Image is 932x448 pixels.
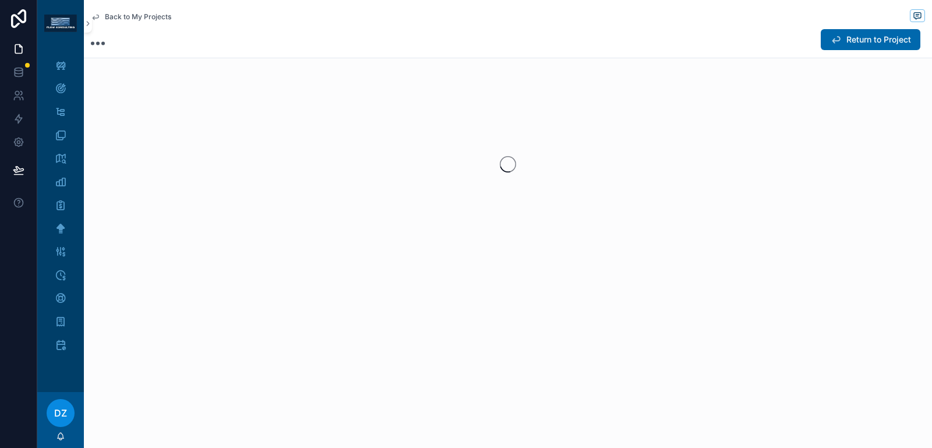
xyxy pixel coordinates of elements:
img: App logo [44,15,77,32]
a: Back to My Projects [91,12,171,22]
button: Return to Project [821,29,920,50]
span: DZ [54,406,67,420]
span: Return to Project [846,34,911,45]
div: scrollable content [37,47,84,371]
span: Back to My Projects [105,12,171,22]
